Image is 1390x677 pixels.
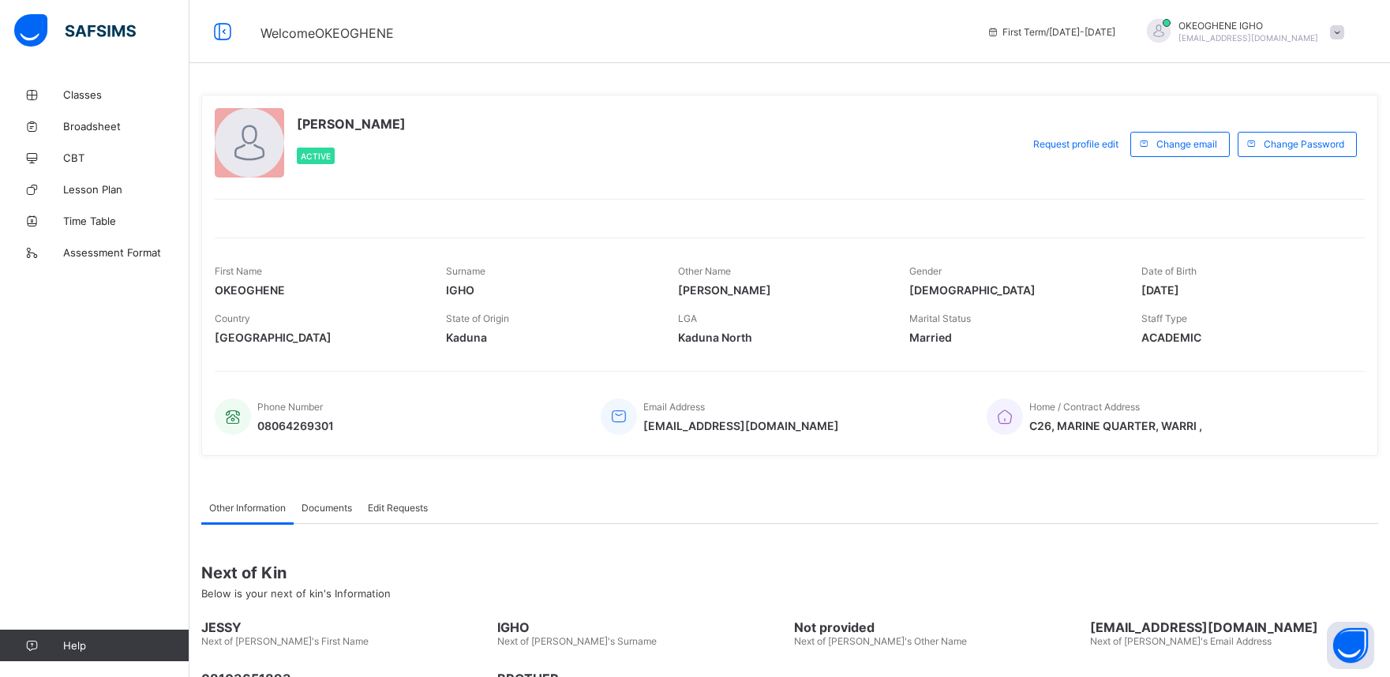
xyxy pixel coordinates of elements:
[201,635,369,647] span: Next of [PERSON_NAME]'s First Name
[794,635,967,647] span: Next of [PERSON_NAME]'s Other Name
[909,331,1117,344] span: Married
[297,116,406,132] span: [PERSON_NAME]
[1029,419,1202,432] span: C26, MARINE QUARTER, WARRI ,
[63,215,189,227] span: Time Table
[215,265,262,277] span: First Name
[678,265,731,277] span: Other Name
[209,502,286,514] span: Other Information
[368,502,428,514] span: Edit Requests
[1327,622,1374,669] button: Open asap
[1141,265,1197,277] span: Date of Birth
[446,265,485,277] span: Surname
[302,502,352,514] span: Documents
[643,419,839,432] span: [EMAIL_ADDRESS][DOMAIN_NAME]
[1156,138,1217,150] span: Change email
[215,331,422,344] span: [GEOGRAPHIC_DATA]
[497,619,785,635] span: IGHO
[63,151,189,164] span: CBT
[446,331,654,344] span: Kaduna
[1141,283,1349,297] span: [DATE]
[1090,619,1378,635] span: [EMAIL_ADDRESS][DOMAIN_NAME]
[215,283,422,297] span: OKEOGHENE
[678,283,886,297] span: [PERSON_NAME]
[1178,20,1318,32] span: OKEOGHENE IGHO
[497,635,657,647] span: Next of [PERSON_NAME]'s Surname
[63,246,189,259] span: Assessment Format
[201,563,1378,582] span: Next of Kin
[1029,401,1140,413] span: Home / Contract Address
[63,639,189,652] span: Help
[678,312,697,324] span: LGA
[909,265,942,277] span: Gender
[1131,19,1352,45] div: OKEOGHENEIGHO
[63,88,189,101] span: Classes
[1264,138,1344,150] span: Change Password
[446,312,509,324] span: State of Origin
[301,151,331,161] span: Active
[987,26,1115,38] span: session/term information
[909,312,971,324] span: Marital Status
[63,120,189,133] span: Broadsheet
[1033,138,1118,150] span: Request profile edit
[63,183,189,196] span: Lesson Plan
[446,283,654,297] span: IGHO
[14,14,136,47] img: safsims
[257,419,334,432] span: 08064269301
[257,401,323,413] span: Phone Number
[794,619,1082,635] span: Not provided
[1141,331,1349,344] span: ACADEMIC
[215,312,250,324] span: Country
[201,619,489,635] span: JESSY
[643,401,705,413] span: Email Address
[1141,312,1187,324] span: Staff Type
[678,331,886,344] span: Kaduna North
[1090,635,1272,647] span: Next of [PERSON_NAME]'s Email Address
[909,283,1117,297] span: [DEMOGRAPHIC_DATA]
[1178,33,1318,43] span: [EMAIL_ADDRESS][DOMAIN_NAME]
[260,25,394,41] span: Welcome OKEOGHENE
[201,587,391,600] span: Below is your next of kin's Information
